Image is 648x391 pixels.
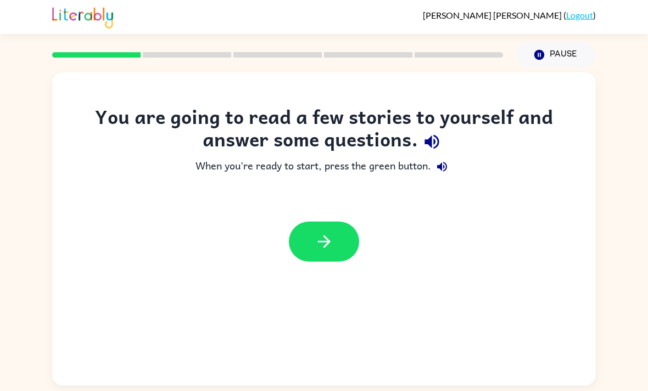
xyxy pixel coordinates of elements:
[516,42,596,67] button: Pause
[423,10,596,20] div: ( )
[74,156,574,178] div: When you're ready to start, press the green button.
[423,10,563,20] span: [PERSON_NAME] [PERSON_NAME]
[74,105,574,156] div: You are going to read a few stories to yourself and answer some questions.
[52,4,113,29] img: Literably
[566,10,593,20] a: Logout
